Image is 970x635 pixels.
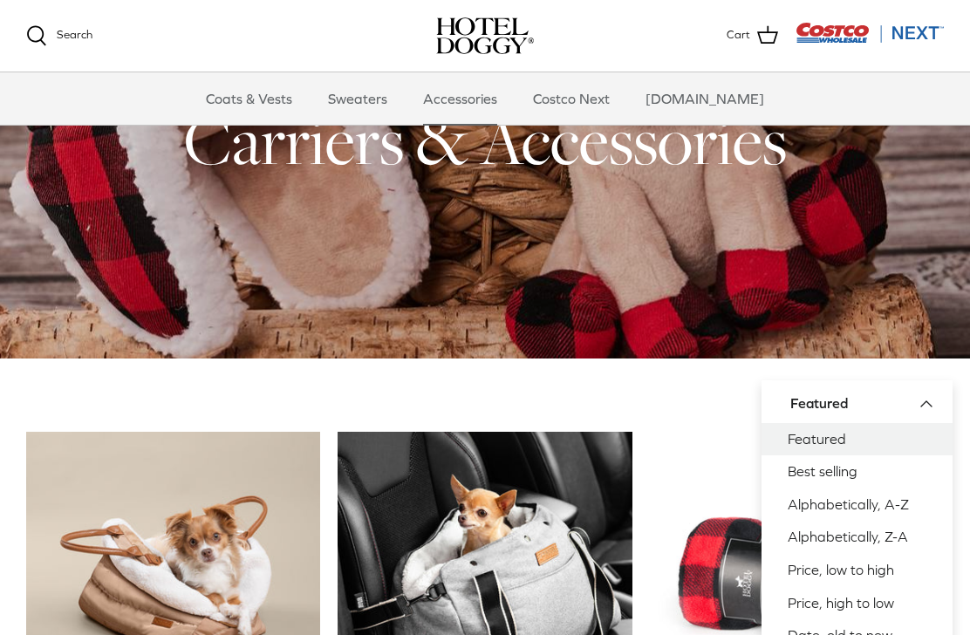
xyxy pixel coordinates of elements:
img: Costco Next [796,22,944,44]
a: Costco Next [517,72,625,125]
a: Visit Costco Next [796,33,944,46]
a: Best selling [762,455,953,488]
a: Coats & Vests [190,72,308,125]
a: Alphabetically, A-Z [762,488,953,522]
span: Featured [790,395,848,411]
a: Price, low to high [762,554,953,587]
h1: Carriers & Accessories [26,98,944,183]
button: Featured [790,385,944,423]
a: Featured [762,423,953,456]
a: Search [26,25,92,46]
a: [DOMAIN_NAME] [630,72,780,125]
a: hoteldoggy.com hoteldoggycom [436,17,534,54]
a: Price, high to low [762,587,953,620]
a: Cart [727,24,778,47]
a: Accessories [407,72,513,125]
span: Search [57,28,92,41]
img: hoteldoggycom [436,17,534,54]
a: Alphabetically, Z-A [762,521,953,554]
a: Sweaters [312,72,403,125]
span: Cart [727,26,750,44]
